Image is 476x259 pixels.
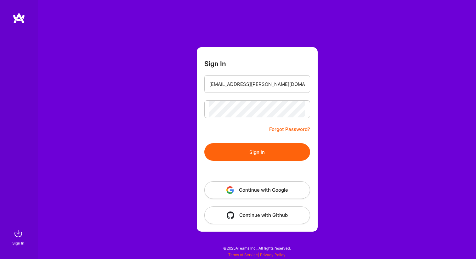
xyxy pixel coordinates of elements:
[269,126,310,133] a: Forgot Password?
[260,252,286,257] a: Privacy Policy
[13,13,25,24] img: logo
[209,76,305,92] input: Email...
[204,143,310,161] button: Sign In
[204,206,310,224] button: Continue with Github
[228,252,286,257] span: |
[226,186,234,194] img: icon
[204,181,310,199] button: Continue with Google
[227,211,234,219] img: icon
[12,227,25,240] img: sign in
[204,60,226,68] h3: Sign In
[38,240,476,256] div: © 2025 ATeams Inc., All rights reserved.
[12,240,24,246] div: Sign In
[228,252,258,257] a: Terms of Service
